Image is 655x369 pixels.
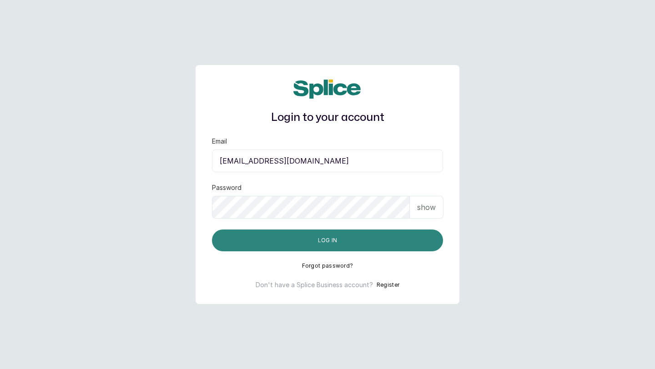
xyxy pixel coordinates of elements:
[256,280,373,289] p: Don't have a Splice Business account?
[377,280,399,289] button: Register
[212,150,443,172] input: email@acme.com
[302,262,353,269] button: Forgot password?
[212,229,443,251] button: Log in
[212,183,242,192] label: Password
[212,137,227,146] label: Email
[417,202,436,213] p: show
[212,110,443,126] h1: Login to your account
